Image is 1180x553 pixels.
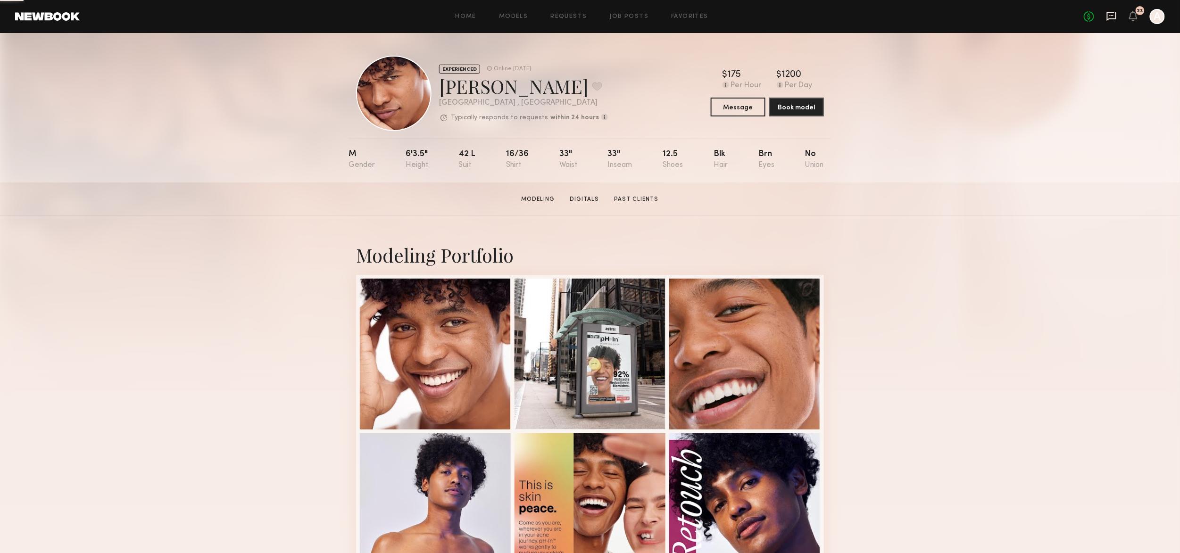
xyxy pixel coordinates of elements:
a: A [1150,9,1165,24]
a: Digitals [566,195,603,204]
b: within 24 hours [550,115,599,121]
a: Home [456,14,477,20]
a: Requests [551,14,587,20]
div: M [349,150,375,169]
div: Per Hour [731,82,762,90]
div: 23 [1137,8,1143,14]
div: [PERSON_NAME] [439,74,608,99]
button: Book model [769,98,824,116]
button: Message [711,98,765,116]
div: Online [DATE] [494,66,531,72]
div: 12.5 [663,150,683,169]
div: [GEOGRAPHIC_DATA] , [GEOGRAPHIC_DATA] [439,99,608,107]
div: 175 [728,70,741,80]
div: No [805,150,824,169]
div: $ [723,70,728,80]
div: 33" [559,150,577,169]
a: Favorites [671,14,708,20]
a: Modeling [518,195,559,204]
div: 1200 [782,70,802,80]
p: Typically responds to requests [451,115,548,121]
a: Job Posts [610,14,649,20]
div: 33" [608,150,632,169]
a: Past Clients [611,195,663,204]
div: EXPERIENCED [439,65,480,74]
div: Blk [714,150,728,169]
div: 16/36 [506,150,529,169]
div: 42 l [459,150,476,169]
div: Brn [758,150,774,169]
div: Per Day [785,82,813,90]
a: Models [499,14,528,20]
div: $ [777,70,782,80]
div: 6'3.5" [406,150,428,169]
div: Modeling Portfolio [356,242,824,267]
